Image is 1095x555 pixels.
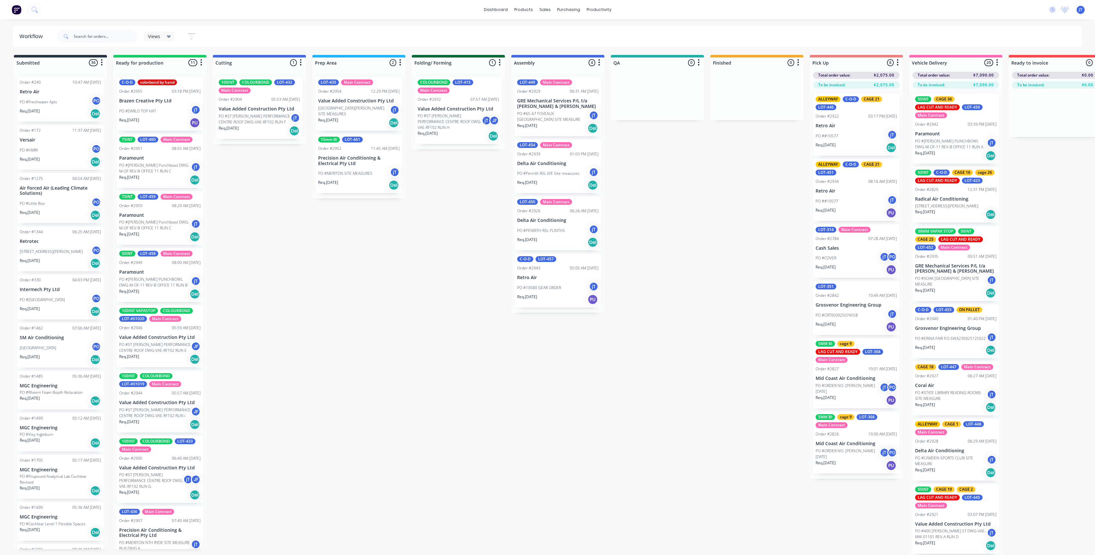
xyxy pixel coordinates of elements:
[119,308,158,314] div: 100INT VAPASTOP
[589,167,599,177] div: jT
[588,180,598,190] div: Del
[20,239,101,244] p: Retrotec
[887,309,897,319] div: jT
[816,255,836,261] p: PO #COVER
[915,138,987,150] p: PO #[PERSON_NAME] PUNCHBOWL DWG-M-OF-11 REV-B OFFICE 11 RUN A
[813,224,900,278] div: LOT-314Main ContractOrder #278407:28 AM [DATE]Cash SalesPO #COVERjTPOReq.[DATE]PU
[149,316,181,322] div: Main Contract
[138,137,158,142] div: LOT-460
[915,187,938,193] div: Order #2820
[813,94,900,156] div: ALLEYWAYC-O-DCAGE 21LOT-446Order #292203:17 PM [DATE]Retro AirPO ##10577jTReq.[DATE]Del
[172,203,201,209] div: 08:29 AM [DATE]
[517,294,537,300] p: Req. [DATE]
[915,170,931,175] div: 50INT
[90,109,100,119] div: Del
[191,341,201,351] div: JF
[517,208,540,214] div: Order #2926
[20,128,41,133] div: Order #172
[962,178,983,183] div: LOT-423
[190,175,200,185] div: Del
[90,210,100,220] div: Del
[517,228,565,234] p: PO #PENRITH RSL PLINTHS
[20,229,43,235] div: Order #1344
[985,209,996,220] div: Del
[517,142,538,148] div: LOT-454
[371,89,400,94] div: 12:29 PM [DATE]
[588,237,598,247] div: Del
[938,364,959,370] div: LOT-447
[985,345,996,355] div: Del
[915,245,936,250] div: LOT-452
[915,336,986,341] p: PO #ERINA FAIR P.O-SWA230925125922
[816,198,838,204] p: PO ##10577
[915,121,938,127] div: Order #2942
[517,265,540,271] div: Order #2943
[915,112,947,118] div: Main Contract
[290,113,300,123] div: jT
[119,89,142,94] div: Order #2955
[912,304,999,358] div: C-O-DLOT-455ON PALLETOrder #294001:40 PM [DATE]Grosvenor Engineering GroupPO #ERINA FAIR P.O-SWA2...
[915,288,935,293] p: Req. [DATE]
[961,364,993,370] div: Main Contract
[389,118,399,128] div: Del
[20,325,43,331] div: Order #1462
[20,99,57,105] p: PO #Freshwater Apts
[191,105,201,115] div: jT
[190,118,200,128] div: PU
[915,236,936,242] div: CAGE 25
[190,289,200,299] div: Del
[816,302,897,308] p: Grosvenor Engineering Group
[987,332,996,342] div: jT
[17,77,104,122] div: Order #24010:47 AM [DATE]Retro AirPO #Freshwater AptsPOReq.[DATE]Del
[117,191,203,245] div: 75INTLOT-459Main ContractOrder #295008:29 AM [DATE]ParamountPO #[PERSON_NAME] Punchbowl DWG-M-OF ...
[72,176,101,182] div: 04:54 AM [DATE]
[589,225,599,234] div: jT
[813,338,900,408] div: 5MM BIcage 9LAG CUT AND READYLOT-368Main ContractOrder #282710:01 AM [DATE]Mid Coast Air Conditio...
[20,156,40,162] p: Req. [DATE]
[517,256,533,262] div: C-O-D
[938,236,983,242] div: LAG CUT AND READY
[20,249,83,255] p: [STREET_ADDRESS][PERSON_NAME]
[91,342,101,351] div: PO
[119,260,142,266] div: Order #2949
[172,260,201,266] div: 08:00 AM [DATE]
[816,142,836,148] p: Req. [DATE]
[119,325,142,331] div: Order #2946
[172,325,201,331] div: 05:59 AM [DATE]
[589,282,599,291] div: jT
[20,201,45,206] p: PO #Little Box
[987,275,996,285] div: jT
[119,213,201,218] p: Paramount
[816,321,836,327] p: Req. [DATE]
[958,228,974,234] div: 50INT
[517,123,537,129] p: Req. [DATE]
[119,174,139,180] p: Req. [DATE]
[138,79,177,85] div: colorbond by hand
[72,79,101,85] div: 10:47 AM [DATE]
[517,285,561,291] p: PO #10580 GEAR ORDER
[517,111,589,122] p: PO #65-67 FOVEAUX [GEOGRAPHIC_DATA] SITE MEASURE
[390,105,400,115] div: jT
[318,117,338,123] p: Req. [DATE]
[119,251,135,257] div: 50INT
[12,5,21,15] img: Factory
[191,219,201,229] div: jT
[216,77,303,139] div: 100INTCOLOURBONDLOT-432Main ContractOrder #290405:53 AM [DATE]Value Added Construction Pty LtdPO ...
[816,188,897,194] p: Retro Air
[119,155,201,161] p: Paramount
[570,208,599,214] div: 06:26 AM [DATE]
[318,180,338,185] p: Req. [DATE]
[318,89,341,94] div: Order #2954
[20,277,41,283] div: Order #330
[119,98,201,104] p: Brazen Creative Pty Ltd
[588,294,598,305] div: PU
[915,254,938,259] div: Order #2935
[190,232,200,242] div: Del
[540,142,572,148] div: Main Contract
[962,104,983,110] div: LOT-456
[517,218,599,223] p: Delta Air Conditioning
[985,151,996,161] div: Del
[90,354,100,365] div: Del
[119,269,201,275] p: Paramount
[17,226,104,271] div: Order #134406:25 AM [DATE]Retrotec[STREET_ADDRESS][PERSON_NAME]POReq.[DATE]Del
